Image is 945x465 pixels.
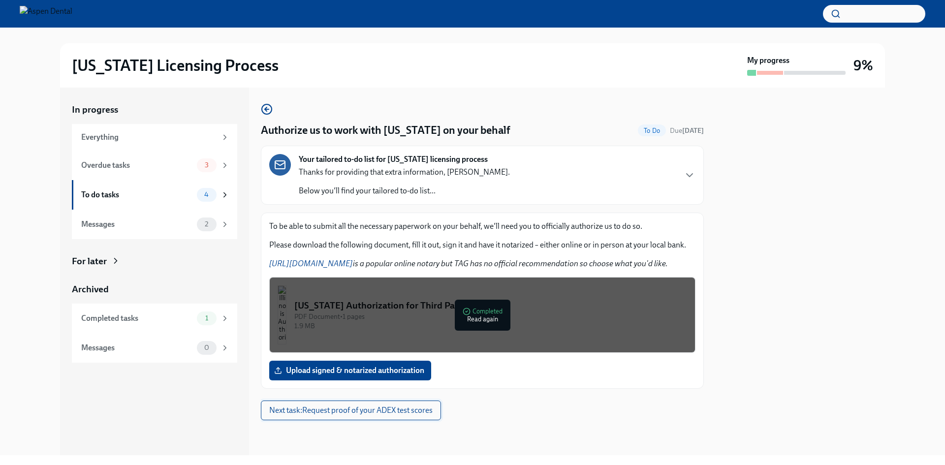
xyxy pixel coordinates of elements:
label: Upload signed & notarized authorization [269,361,431,380]
span: 1 [199,314,214,322]
a: Archived [72,283,237,296]
span: 2 [199,220,214,228]
button: Next task:Request proof of your ADEX test scores [261,401,441,420]
span: Due [670,126,704,135]
img: Aspen Dental [20,6,72,22]
h4: Authorize us to work with [US_STATE] on your behalf [261,123,510,138]
a: For later [72,255,237,268]
em: is a popular online notary but TAG has no official recommendation so choose what you'd like. [269,259,668,268]
span: Next task : Request proof of your ADEX test scores [269,405,433,415]
h2: [US_STATE] Licensing Process [72,56,279,75]
a: To do tasks4 [72,180,237,210]
strong: Your tailored to-do list for [US_STATE] licensing process [299,154,488,165]
p: To be able to submit all the necessary paperwork on your behalf, we'll need you to officially aut... [269,221,695,232]
div: Overdue tasks [81,160,193,171]
a: Everything [72,124,237,151]
div: For later [72,255,107,268]
a: [URL][DOMAIN_NAME] [269,259,353,268]
a: Overdue tasks3 [72,151,237,180]
span: To Do [638,127,666,134]
div: 1.9 MB [294,321,687,331]
p: Below you'll find your tailored to-do list... [299,186,510,196]
span: 3 [199,161,215,169]
a: In progress [72,103,237,116]
div: Messages [81,342,193,353]
span: Upload signed & notarized authorization [276,366,424,375]
a: Messages0 [72,333,237,363]
strong: [DATE] [682,126,704,135]
img: Illinois Authorization for Third Party Contact [278,285,286,344]
div: To do tasks [81,189,193,200]
span: 4 [198,191,215,198]
div: Everything [81,132,217,143]
p: Please download the following document, fill it out, sign it and have it notarized – either onlin... [269,240,695,250]
strong: My progress [747,55,789,66]
div: [US_STATE] Authorization for Third Party Contact [294,299,687,312]
div: PDF Document • 1 pages [294,312,687,321]
button: [US_STATE] Authorization for Third Party ContactPDF Document•1 pages1.9 MBCompletedRead again [269,277,695,353]
span: August 28th, 2025 10:00 [670,126,704,135]
div: Messages [81,219,193,230]
a: Messages2 [72,210,237,239]
a: Completed tasks1 [72,304,237,333]
div: Completed tasks [81,313,193,324]
p: Thanks for providing that extra information, [PERSON_NAME]. [299,167,510,178]
h3: 9% [853,57,873,74]
span: 0 [198,344,215,351]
